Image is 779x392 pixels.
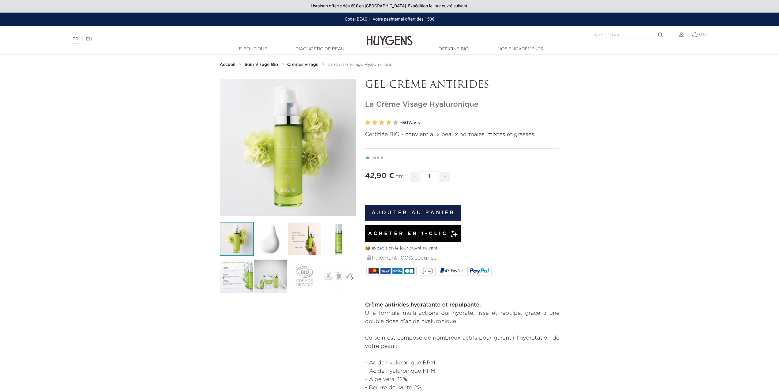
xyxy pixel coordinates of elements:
[220,263,227,293] i: 
[365,118,371,127] label: 1
[365,384,560,392] li: - Beurre de karité 2%
[365,205,462,221] button: Ajouter au panier
[367,26,413,49] img: Huygens
[400,118,560,127] a: -507avis
[365,375,560,384] li: - Aloe vera 22%
[223,46,284,52] a: E-Boutique
[386,118,391,127] label: 4
[365,301,560,359] p: Une formule multi-actions qui hydrate, lisse et repulpe, grâce à une double dose d'acide hyaluron...
[490,46,551,52] a: Nos engagements
[402,120,411,125] span: 507
[420,171,439,182] input: Quantité
[220,62,237,67] a: Accueil
[367,255,371,260] img: Paiement 100% sécurisé
[380,268,391,274] img: VISA
[220,63,236,67] strong: Accueil
[372,118,377,127] label: 2
[379,118,384,127] label: 3
[349,263,356,293] i: 
[396,170,404,187] div: TTC
[287,63,319,67] strong: Crèmes visage
[440,172,450,182] span: +
[392,268,403,274] img: AMEX
[365,245,560,252] p: 📦 expédition le jour ouvré suivant
[699,32,706,37] span: (0)
[655,29,666,37] button: 
[369,268,379,274] img: MASTERCARD
[365,155,391,160] label: 50ml
[589,31,667,39] input: Rechercher
[245,62,280,67] a: Soin Visage Bio
[220,222,254,256] img: La Crème Visage Hyaluronique
[445,269,463,273] span: 4X PayPal
[366,252,560,265] div: Paiement 100% sécurisé
[245,63,278,67] strong: Soin Visage Bio
[287,62,320,67] a: Crèmes visage
[393,118,399,127] label: 5
[365,359,560,367] li: - Acide hyaluronique BPM
[365,100,560,109] h1: La Crème Visage Hyaluronique
[73,37,78,44] a: FR
[410,172,418,182] span: -
[365,172,394,180] span: 42,90 €
[365,367,560,375] li: - Acide hyaluronique HPM
[365,79,560,91] p: GEL-CRÈME ANTIRIDES
[289,46,350,52] a: Diagnostic de peau
[365,131,560,139] p: Certifiée BIO - convient aux peaux normales, mixtes et grasses.
[69,36,320,43] div: |
[404,268,414,274] img: CB_NATIONALE
[86,37,92,41] a: EN
[657,30,665,37] i: 
[423,46,484,52] a: Officine Bio
[421,268,433,274] img: google_pay
[365,302,481,308] strong: Crème antirides hydratante et repulpante.
[328,62,392,67] a: La Crème Visage Hyaluronique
